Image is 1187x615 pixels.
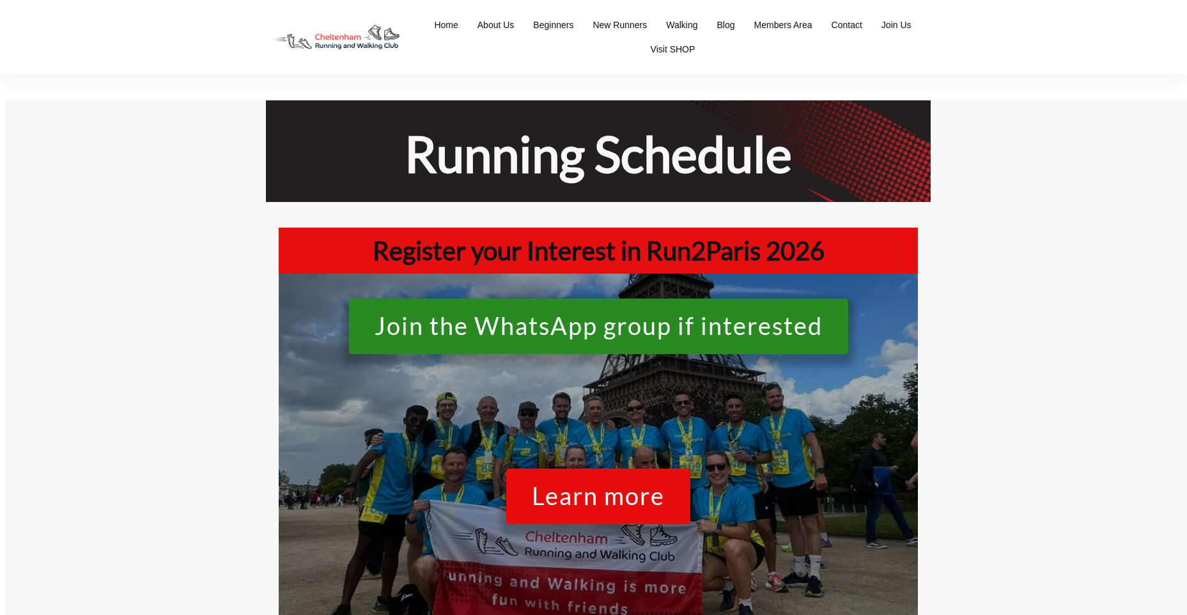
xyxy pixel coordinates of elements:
[349,299,848,354] a: Join the WhatsApp group if interested
[285,234,912,267] h1: Register your Interest in Run2Paris 2026
[477,16,515,34] a: About Us
[532,483,665,517] span: Learn more
[506,469,690,524] a: Learn more
[375,313,823,346] span: Join the WhatsApp group if interested
[279,121,917,186] h1: Running Schedule
[717,16,735,34] a: Blog
[261,16,410,59] img: Decathlon
[881,16,912,34] a: Join Us
[434,16,458,34] a: Home
[533,16,573,34] a: Beginners
[651,40,695,58] a: Visit SHOP
[666,16,697,34] a: Walking
[832,16,862,34] a: Contact
[593,16,647,34] a: New Runners
[754,16,812,34] a: Members Area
